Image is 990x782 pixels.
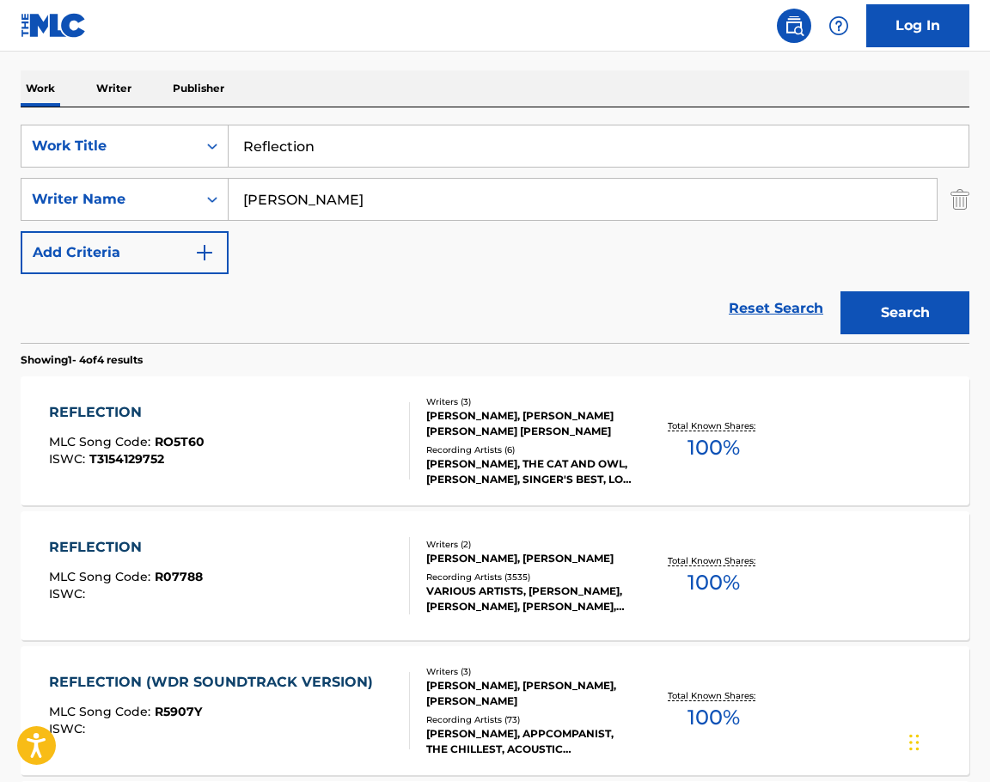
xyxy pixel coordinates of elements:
p: Publisher [168,70,229,107]
img: search [784,15,804,36]
div: Recording Artists ( 73 ) [426,713,635,726]
a: REFLECTIONMLC Song Code:R07788ISWC:Writers (2)[PERSON_NAME], [PERSON_NAME]Recording Artists (3535... [21,511,969,640]
p: Total Known Shares: [668,689,760,702]
div: Recording Artists ( 6 ) [426,443,635,456]
a: REFLECTION (WDR SOUNDTRACK VERSION)MLC Song Code:R5907YISWC:Writers (3)[PERSON_NAME], [PERSON_NAM... [21,646,969,775]
div: Writers ( 3 ) [426,665,635,678]
div: Drag [909,717,920,768]
span: MLC Song Code : [49,704,155,719]
button: Search [840,291,969,334]
div: [PERSON_NAME], THE CAT AND OWL, [PERSON_NAME], SINGER'S BEST, LO GO [426,456,635,487]
div: [PERSON_NAME], [PERSON_NAME] [426,551,635,566]
img: Delete Criterion [950,178,969,221]
button: Add Criteria [21,231,229,274]
span: MLC Song Code : [49,569,155,584]
img: help [828,15,849,36]
span: 100 % [687,432,740,463]
p: Work [21,70,60,107]
form: Search Form [21,125,969,343]
p: Total Known Shares: [668,554,760,567]
span: T3154129752 [89,451,164,467]
div: VARIOUS ARTISTS, [PERSON_NAME], [PERSON_NAME], [PERSON_NAME], [PERSON_NAME] [426,583,635,614]
a: Log In [866,4,969,47]
a: Reset Search [720,290,832,327]
span: ISWC : [49,451,89,467]
span: ISWC : [49,586,89,602]
img: MLC Logo [21,13,87,38]
div: REFLECTION [49,402,205,423]
div: Writers ( 3 ) [426,395,635,408]
span: 100 % [687,567,740,598]
div: [PERSON_NAME], [PERSON_NAME], [PERSON_NAME] [426,678,635,709]
div: REFLECTION [49,537,203,558]
span: 100 % [687,702,740,733]
p: Showing 1 - 4 of 4 results [21,352,143,368]
span: ISWC : [49,721,89,736]
p: Total Known Shares: [668,419,760,432]
iframe: Chat Widget [904,700,990,782]
div: [PERSON_NAME], APPCOMPANIST, THE CHILLEST, ACOUSTIC HEARTSTRINGS, TWINKLE TWINKLE LITTLE ROCK STAR [426,726,635,757]
div: Help [822,9,856,43]
a: REFLECTIONMLC Song Code:RO5T60ISWC:T3154129752Writers (3)[PERSON_NAME], [PERSON_NAME] [PERSON_NAM... [21,376,969,505]
img: 9d2ae6d4665cec9f34b9.svg [194,242,215,263]
span: R07788 [155,569,203,584]
span: RO5T60 [155,434,205,449]
span: MLC Song Code : [49,434,155,449]
div: REFLECTION (WDR SOUNDTRACK VERSION) [49,672,382,693]
a: Public Search [777,9,811,43]
div: Writer Name [32,189,186,210]
div: [PERSON_NAME], [PERSON_NAME] [PERSON_NAME] [PERSON_NAME] [426,408,635,439]
p: Writer [91,70,137,107]
div: Writers ( 2 ) [426,538,635,551]
div: Work Title [32,136,186,156]
span: R5907Y [155,704,202,719]
div: Recording Artists ( 3535 ) [426,571,635,583]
